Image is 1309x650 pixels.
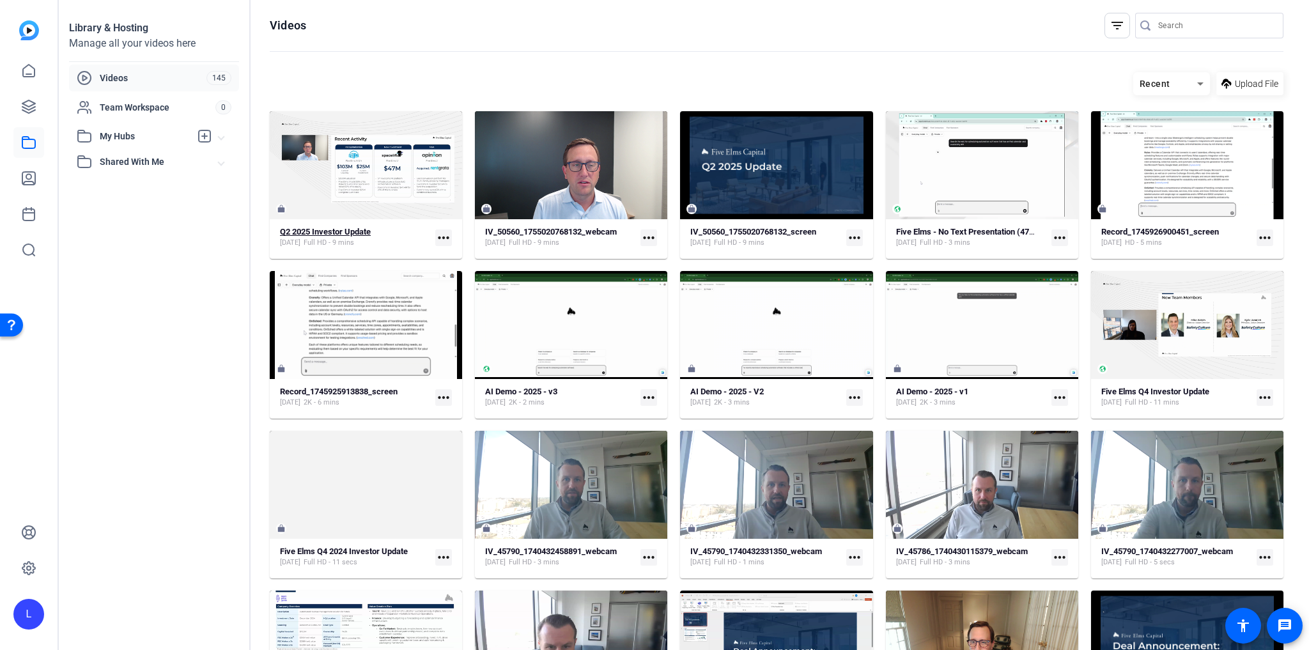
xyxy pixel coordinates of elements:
[69,36,239,51] div: Manage all your videos here
[1158,18,1273,33] input: Search
[100,130,190,143] span: My Hubs
[100,72,206,84] span: Videos
[1051,549,1068,566] mat-icon: more_horiz
[1125,557,1175,568] span: Full HD - 5 secs
[485,387,557,396] strong: AI Demo - 2025 - v3
[690,227,840,248] a: IV_50560_1755020768132_screen[DATE]Full HD - 9 mins
[1101,546,1251,568] a: IV_45790_1740432277007_webcam[DATE]Full HD - 5 secs
[19,20,39,40] img: blue-gradient.svg
[690,238,711,248] span: [DATE]
[690,387,840,408] a: AI Demo - 2025 - V2[DATE]2K - 3 mins
[280,546,430,568] a: Five Elms Q4 2024 Investor Update[DATE]Full HD - 11 secs
[1101,238,1122,248] span: [DATE]
[280,557,300,568] span: [DATE]
[896,387,1046,408] a: AI Demo - 2025 - v1[DATE]2K - 3 mins
[215,100,231,114] span: 0
[509,238,559,248] span: Full HD - 9 mins
[920,557,970,568] span: Full HD - 3 mins
[690,557,711,568] span: [DATE]
[280,227,430,248] a: Q2 2025 Investor Update[DATE]Full HD - 9 mins
[714,557,764,568] span: Full HD - 1 mins
[1216,72,1283,95] button: Upload File
[640,229,657,246] mat-icon: more_horiz
[1101,387,1251,408] a: Five Elms Q4 Investor Update[DATE]Full HD - 11 mins
[1101,227,1251,248] a: Record_1745926900451_screen[DATE]HD - 5 mins
[920,238,970,248] span: Full HD - 3 mins
[690,546,822,556] strong: IV_45790_1740432331350_webcam
[100,155,219,169] span: Shared With Me
[640,549,657,566] mat-icon: more_horiz
[485,546,635,568] a: IV_45790_1740432458891_webcam[DATE]Full HD - 3 mins
[280,387,398,396] strong: Record_1745925913838_screen
[640,389,657,406] mat-icon: more_horiz
[100,101,215,114] span: Team Workspace
[896,398,917,408] span: [DATE]
[13,599,44,630] div: L
[280,227,371,236] strong: Q2 2025 Investor Update
[690,387,764,396] strong: AI Demo - 2025 - V2
[846,229,863,246] mat-icon: more_horiz
[435,389,452,406] mat-icon: more_horiz
[1101,546,1233,556] strong: IV_45790_1740432277007_webcam
[896,227,1046,248] a: Five Elms - No Text Presentation (47522)[DATE]Full HD - 3 mins
[1101,387,1209,396] strong: Five Elms Q4 Investor Update
[896,238,917,248] span: [DATE]
[896,546,1046,568] a: IV_45786_1740430115379_webcam[DATE]Full HD - 3 mins
[1277,618,1292,633] mat-icon: message
[1140,79,1170,89] span: Recent
[690,398,711,408] span: [DATE]
[485,387,635,408] a: AI Demo - 2025 - v3[DATE]2K - 2 mins
[1101,557,1122,568] span: [DATE]
[435,229,452,246] mat-icon: more_horiz
[1257,229,1273,246] mat-icon: more_horiz
[1101,398,1122,408] span: [DATE]
[1051,229,1068,246] mat-icon: more_horiz
[280,387,430,408] a: Record_1745925913838_screen[DATE]2K - 6 mins
[280,546,408,556] strong: Five Elms Q4 2024 Investor Update
[1235,77,1278,91] span: Upload File
[1051,389,1068,406] mat-icon: more_horiz
[485,238,506,248] span: [DATE]
[690,227,816,236] strong: IV_50560_1755020768132_screen
[270,18,306,33] h1: Videos
[714,238,764,248] span: Full HD - 9 mins
[846,549,863,566] mat-icon: more_horiz
[1257,389,1273,406] mat-icon: more_horiz
[485,227,635,248] a: IV_50560_1755020768132_webcam[DATE]Full HD - 9 mins
[509,557,559,568] span: Full HD - 3 mins
[69,149,239,174] mat-expansion-panel-header: Shared With Me
[896,387,968,396] strong: AI Demo - 2025 - v1
[1125,398,1179,408] span: Full HD - 11 mins
[69,123,239,149] mat-expansion-panel-header: My Hubs
[304,398,339,408] span: 2K - 6 mins
[509,398,545,408] span: 2K - 2 mins
[69,20,239,36] div: Library & Hosting
[1235,618,1251,633] mat-icon: accessibility
[1110,18,1125,33] mat-icon: filter_list
[1257,549,1273,566] mat-icon: more_horiz
[1101,227,1219,236] strong: Record_1745926900451_screen
[896,557,917,568] span: [DATE]
[485,546,617,556] strong: IV_45790_1740432458891_webcam
[485,227,617,236] strong: IV_50560_1755020768132_webcam
[690,546,840,568] a: IV_45790_1740432331350_webcam[DATE]Full HD - 1 mins
[304,238,354,248] span: Full HD - 9 mins
[485,398,506,408] span: [DATE]
[280,238,300,248] span: [DATE]
[1125,238,1162,248] span: HD - 5 mins
[435,549,452,566] mat-icon: more_horiz
[846,389,863,406] mat-icon: more_horiz
[896,546,1028,556] strong: IV_45786_1740430115379_webcam
[920,398,956,408] span: 2K - 3 mins
[304,557,357,568] span: Full HD - 11 secs
[896,227,1046,236] strong: Five Elms - No Text Presentation (47522)
[206,71,231,85] span: 145
[714,398,750,408] span: 2K - 3 mins
[485,557,506,568] span: [DATE]
[280,398,300,408] span: [DATE]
